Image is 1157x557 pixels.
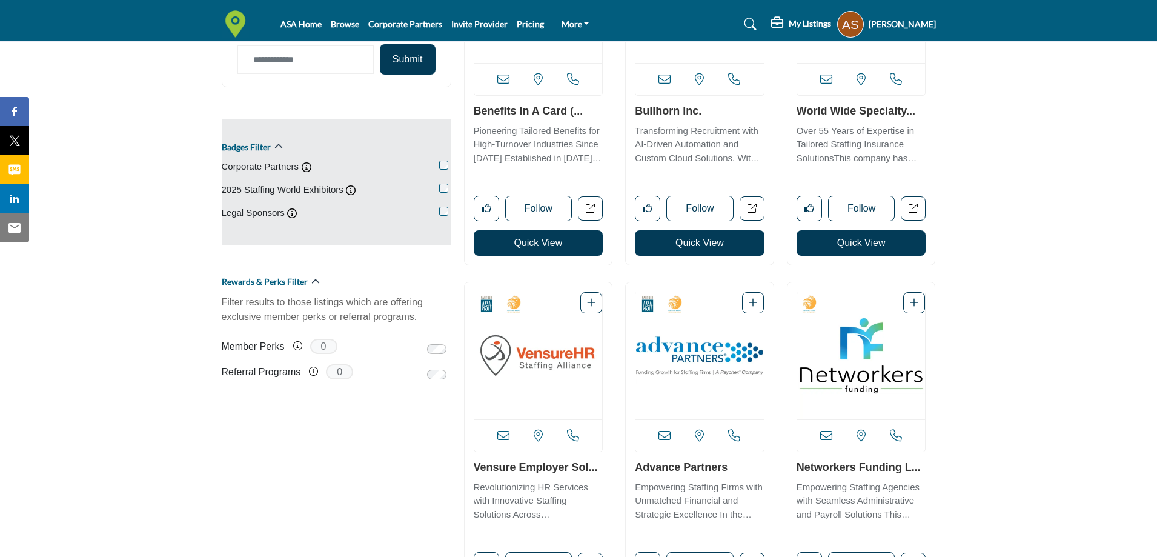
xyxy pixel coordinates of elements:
[837,11,864,38] button: Show hide supplier dropdown
[635,461,764,475] h3: Advance Partners
[474,105,603,118] h3: Benefits in a Card (BIC)
[789,18,831,29] h5: My Listings
[635,105,764,118] h3: Bullhorn Inc.
[222,160,299,174] label: Corporate Partners
[427,344,446,354] input: Switch to Member Perks
[797,478,926,522] a: Empowering Staffing Agencies with Seamless Administrative and Payroll Solutions This company prov...
[797,196,822,221] button: Like listing
[474,124,603,165] p: Pioneering Tailored Benefits for High-Turnover Industries Since [DATE] Established in [DATE], thi...
[474,196,499,221] button: Like listing
[666,196,734,221] button: Follow
[380,44,436,75] button: Submit
[635,230,764,256] button: Quick View
[222,361,301,382] label: Referral Programs
[635,292,764,419] img: Advance Partners
[635,292,764,419] a: Open Listing in new tab
[635,124,764,165] p: Transforming Recruitment with AI-Driven Automation and Custom Cloud Solutions. With over 25 years...
[732,15,764,34] a: Search
[310,339,337,354] span: 0
[326,364,353,379] span: 0
[222,206,285,220] label: Legal Sponsors
[901,196,926,221] a: Open world-wide-specialty-a-division-of-philadelphia-insurance-companies in new tab
[635,461,728,473] a: Advance Partners
[797,105,915,117] a: World Wide Specialty...
[635,481,764,522] p: Empowering Staffing Firms with Unmatched Financial and Strategic Excellence In the staffing indus...
[474,230,603,256] button: Quick View
[635,121,764,165] a: Transforming Recruitment with AI-Driven Automation and Custom Cloud Solutions. With over 25 years...
[474,461,603,475] h3: Vensure Employer Solutions
[797,292,926,419] img: Networkers Funding LLC
[222,276,308,288] h2: Rewards & Perks Filter
[587,298,595,308] a: Add To List
[797,461,921,473] a: Networkers Funding L...
[740,196,764,221] a: Open bullhorn-inc in new tab
[474,481,603,522] p: Revolutionizing HR Services with Innovative Staffing Solutions Across [GEOGRAPHIC_DATA]. This sta...
[222,141,271,153] h2: Badges Filter
[635,196,660,221] button: Like listing
[800,295,818,313] img: 2025 Staffing World Exhibitors Badge Icon
[474,478,603,522] a: Revolutionizing HR Services with Innovative Staffing Solutions Across [GEOGRAPHIC_DATA]. This sta...
[237,45,374,74] input: Category Name
[451,19,508,29] a: Invite Provider
[797,481,926,522] p: Empowering Staffing Agencies with Seamless Administrative and Payroll Solutions This company prov...
[222,336,285,357] label: Member Perks
[222,295,451,324] p: Filter results to those listings which are offering exclusive member perks or referral programs.
[553,16,598,33] a: More
[474,292,603,419] img: Vensure Employer Solutions
[505,196,572,221] button: Follow
[910,298,918,308] a: Add To List
[797,105,926,118] h3: World Wide Specialty, A Division of Philadelphia Insurance Companies
[749,298,757,308] a: Add To List
[439,161,448,170] input: Corporate Partners checkbox
[797,124,926,165] p: Over 55 Years of Expertise in Tailored Staffing Insurance SolutionsThis company has been a guidin...
[797,292,926,419] a: Open Listing in new tab
[474,121,603,165] a: Pioneering Tailored Benefits for High-Turnover Industries Since [DATE] Established in [DATE], thi...
[635,478,764,522] a: Empowering Staffing Firms with Unmatched Financial and Strategic Excellence In the staffing indus...
[578,196,603,221] a: Open benefits-in-a-card in new tab
[477,295,496,313] img: Corporate Partners Badge Icon
[368,19,442,29] a: Corporate Partners
[439,184,448,193] input: 2025 Staffing World Exhibitors checkbox
[427,370,446,379] input: Switch to Referral Programs
[666,295,684,313] img: 2025 Staffing World Exhibitors Badge Icon
[474,105,583,117] a: Benefits in a Card (...
[517,19,544,29] a: Pricing
[222,10,255,38] img: Site Logo
[280,19,322,29] a: ASA Home
[771,17,831,32] div: My Listings
[828,196,895,221] button: Follow
[797,230,926,256] button: Quick View
[331,19,359,29] a: Browse
[797,461,926,475] h3: Networkers Funding LLC
[222,183,343,197] label: 2025 Staffing World Exhibitors
[474,292,603,419] a: Open Listing in new tab
[474,461,598,473] a: Vensure Employer Sol...
[869,18,936,30] h5: [PERSON_NAME]
[439,207,448,216] input: Legal Sponsors checkbox
[505,295,523,313] img: 2025 Staffing World Exhibitors Badge Icon
[638,295,657,313] img: Corporate Partners Badge Icon
[797,121,926,165] a: Over 55 Years of Expertise in Tailored Staffing Insurance SolutionsThis company has been a guidin...
[635,105,701,117] a: Bullhorn Inc.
